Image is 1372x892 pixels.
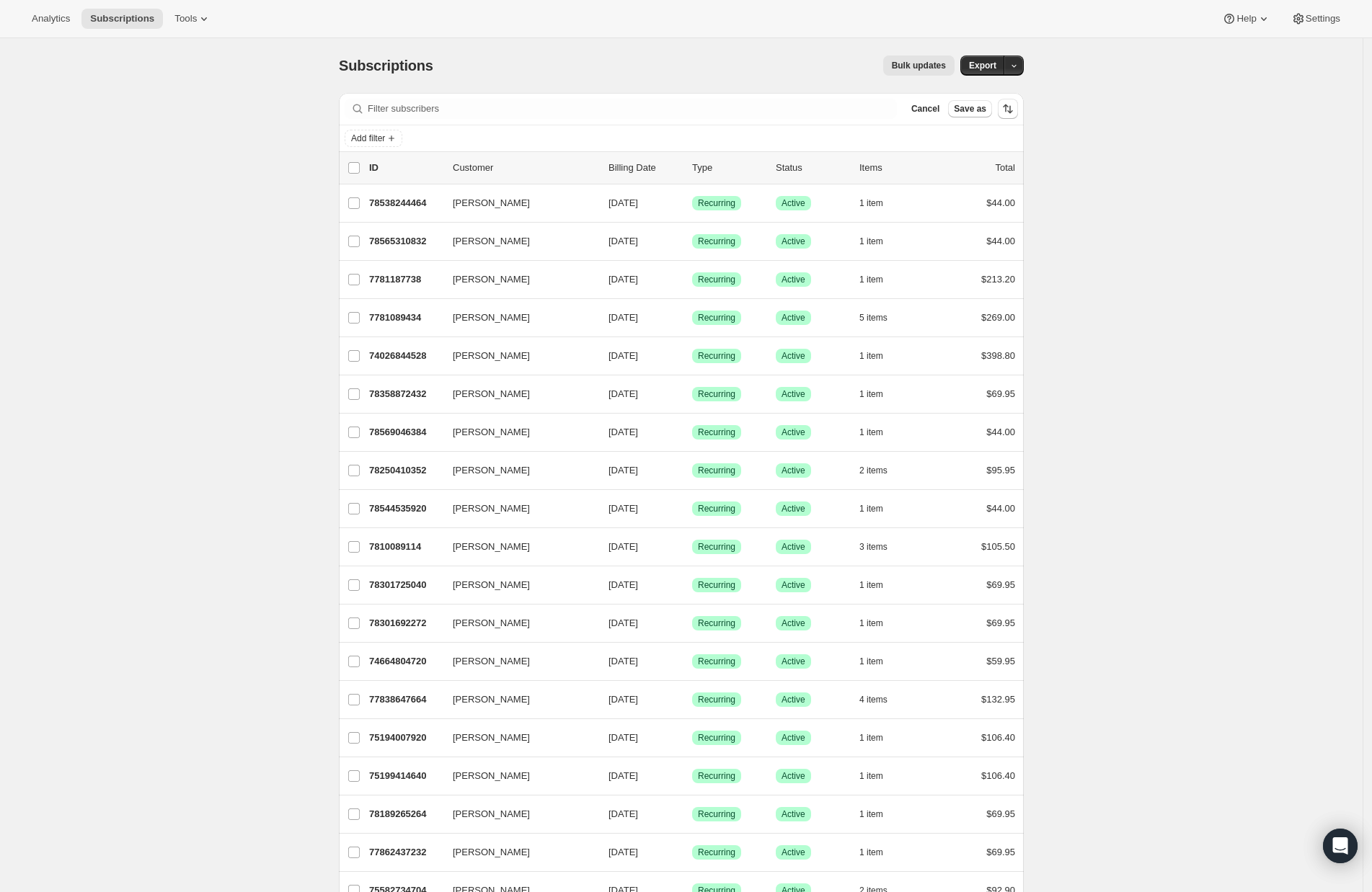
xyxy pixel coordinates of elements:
[859,193,899,213] button: 1 item
[369,537,1015,557] div: 7810089114[PERSON_NAME][DATE]SuccessRecurringSuccessActive3 items$105.50
[776,161,848,175] p: Status
[782,388,805,400] span: Active
[608,465,638,476] span: [DATE]
[369,575,1015,595] div: 78301725040[PERSON_NAME][DATE]SuccessRecurringSuccessActive1 item$69.95
[453,425,530,440] span: [PERSON_NAME]
[782,847,805,858] span: Active
[698,847,735,858] span: Recurring
[859,231,899,251] button: 1 item
[444,650,588,673] button: [PERSON_NAME]
[369,460,1015,481] div: 78250410352[PERSON_NAME][DATE]SuccessRecurringSuccessActive2 items$95.95
[1236,13,1256,24] span: Help
[981,274,1015,285] span: $213.20
[1323,829,1358,863] div: Open Intercom Messenger
[453,845,530,860] span: [PERSON_NAME]
[782,579,805,591] span: Active
[986,579,1015,590] span: $69.95
[369,196,441,210] p: 78538244464
[369,463,441,478] p: 78250410352
[1306,13,1340,24] span: Settings
[369,231,1015,251] div: 78565310832[PERSON_NAME][DATE]SuccessRecurringSuccessActive1 item$44.00
[859,766,899,786] button: 1 item
[981,350,1015,361] span: $398.80
[453,463,530,478] span: [PERSON_NAME]
[986,197,1015,208] span: $44.00
[698,694,735,705] span: Recurring
[698,503,735,514] span: Recurring
[608,656,638,666] span: [DATE]
[608,847,638,857] span: [DATE]
[782,617,805,629] span: Active
[782,465,805,476] span: Active
[608,541,638,552] span: [DATE]
[859,465,888,476] span: 2 items
[782,274,805,285] span: Active
[859,613,899,633] button: 1 item
[369,728,1015,748] div: 75194007920[PERSON_NAME][DATE]SuccessRecurringSuccessActive1 item$106.40
[698,312,735,324] span: Recurring
[369,616,441,630] p: 78301692272
[859,274,883,285] span: 1 item
[369,842,1015,862] div: 77862437232[PERSON_NAME][DATE]SuccessRecurringSuccessActive1 item$69.95
[608,312,638,323] span: [DATE]
[698,579,735,591] span: Recurring
[369,692,441,707] p: 77838647664
[859,808,883,820] span: 1 item
[698,197,735,209] span: Recurring
[782,197,805,209] span: Active
[859,161,931,175] div: Items
[698,808,735,820] span: Recurring
[453,501,530,516] span: [PERSON_NAME]
[954,103,986,115] span: Save as
[369,499,1015,519] div: 78544535920[PERSON_NAME][DATE]SuccessRecurringSuccessActive1 item$44.00
[698,274,735,285] span: Recurring
[369,311,441,325] p: 7781089434
[986,617,1015,628] span: $69.95
[859,427,883,438] span: 1 item
[859,460,903,481] button: 2 items
[453,692,530,707] span: [PERSON_NAME]
[369,349,441,363] p: 74026844528
[698,350,735,362] span: Recurring
[782,656,805,667] span: Active
[698,541,735,553] span: Recurring
[444,535,588,558] button: [PERSON_NAME]
[608,732,638,743] span: [DATE]
[859,651,899,672] button: 1 item
[859,537,903,557] button: 3 items
[986,656,1015,666] span: $59.95
[444,421,588,444] button: [PERSON_NAME]
[369,769,441,783] p: 75199414640
[608,503,638,514] span: [DATE]
[698,465,735,476] span: Recurring
[782,694,805,705] span: Active
[369,654,441,669] p: 74664804720
[859,236,883,247] span: 1 item
[859,422,899,442] button: 1 item
[339,58,433,73] span: Subscriptions
[369,766,1015,786] div: 75199414640[PERSON_NAME][DATE]SuccessRecurringSuccessActive1 item$106.40
[444,306,588,329] button: [PERSON_NAME]
[782,312,805,324] span: Active
[444,383,588,406] button: [PERSON_NAME]
[782,350,805,362] span: Active
[444,803,588,826] button: [PERSON_NAME]
[453,161,597,175] p: Customer
[453,540,530,554] span: [PERSON_NAME]
[698,770,735,782] span: Recurring
[859,350,883,362] span: 1 item
[608,388,638,399] span: [DATE]
[444,268,588,291] button: [PERSON_NAME]
[369,807,441,821] p: 78189265264
[859,617,883,629] span: 1 item
[369,578,441,592] p: 78301725040
[369,193,1015,213] div: 78538244464[PERSON_NAME][DATE]SuccessRecurringSuccessActive1 item$44.00
[892,60,946,71] span: Bulk updates
[444,459,588,482] button: [PERSON_NAME]
[859,346,899,366] button: 1 item
[444,497,588,520] button: [PERSON_NAME]
[859,503,883,514] span: 1 item
[369,804,1015,824] div: 78189265264[PERSON_NAME][DATE]SuccessRecurringSuccessActive1 item$69.95
[981,541,1015,552] span: $105.50
[859,694,888,705] span: 4 items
